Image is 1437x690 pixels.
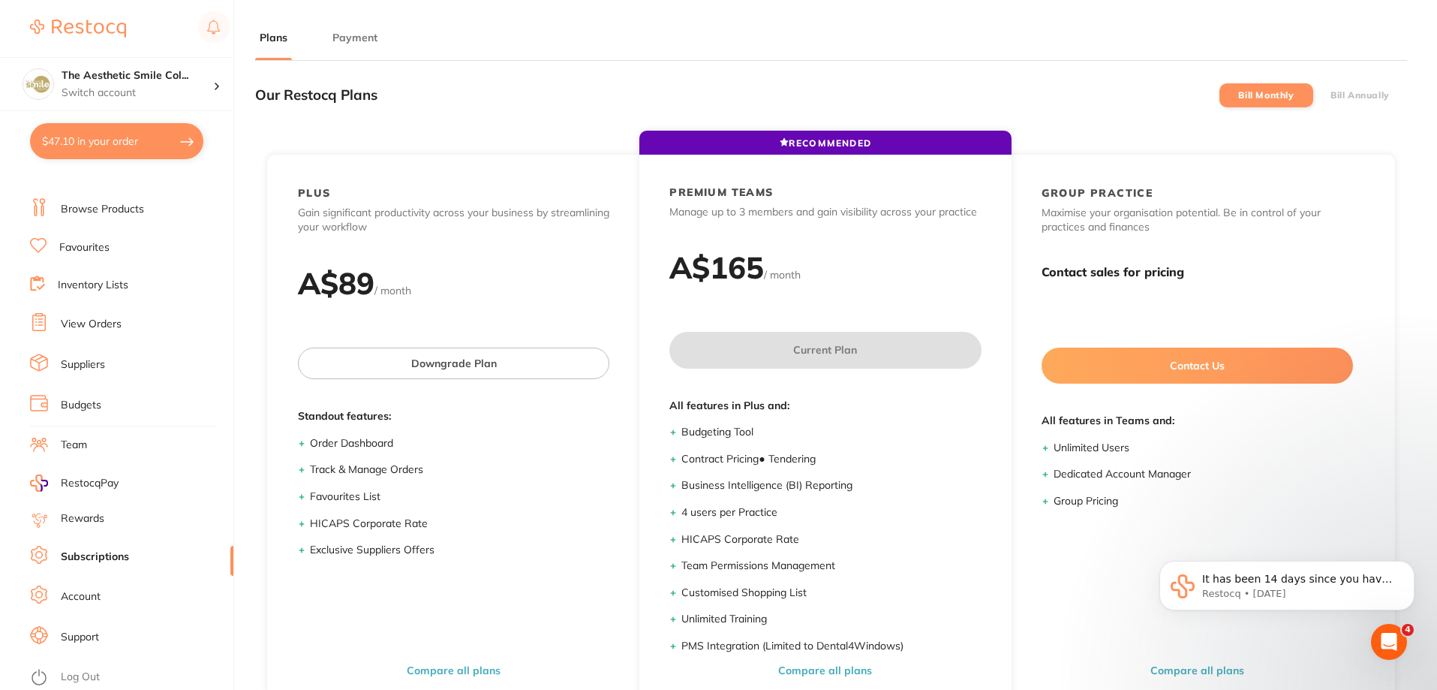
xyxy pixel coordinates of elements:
label: Bill Annually [1330,90,1390,101]
button: Compare all plans [774,664,876,677]
li: Unlimited Training [681,612,981,627]
h2: A$ 89 [298,264,374,302]
iframe: Intercom live chat [1371,624,1407,660]
button: $47.10 in your order [30,123,203,159]
button: Contact Us [1042,348,1353,384]
span: / month [374,284,411,297]
a: Budgets [61,398,101,413]
a: Rewards [61,511,104,526]
h2: PREMIUM TEAMS [669,185,773,199]
button: Current Plan [669,332,981,368]
li: PMS Integration (Limited to Dental4Windows) [681,639,981,654]
button: Compare all plans [1146,664,1249,677]
a: Support [61,630,99,645]
iframe: Intercom notifications message [1137,529,1437,649]
img: RestocqPay [30,475,48,492]
li: Favourites List [310,490,609,505]
h4: The Aesthetic Smile Collective [62,68,213,83]
li: Contract Pricing ● Tendering [681,452,981,467]
span: All features in Plus and: [669,399,981,414]
li: Team Permissions Management [681,559,981,574]
p: Gain significant productivity across your business by streamlining your workflow [298,206,609,235]
img: Restocq Logo [30,20,126,38]
span: Standout features: [298,409,609,424]
li: Group Pricing [1054,494,1353,509]
span: RECOMMENDED [780,137,871,149]
button: Downgrade Plan [298,348,609,379]
button: Plans [255,31,292,45]
li: Dedicated Account Manager [1054,467,1353,482]
a: Team [61,438,87,453]
p: Manage up to 3 members and gain visibility across your practice [669,205,981,220]
li: Exclusive Suppliers Offers [310,543,609,558]
a: Subscriptions [61,550,129,565]
h2: GROUP PRACTICE [1042,186,1153,200]
a: Inventory Lists [58,278,128,293]
a: View Orders [61,317,122,332]
button: Compare all plans [402,664,505,677]
li: 4 users per Practice [681,505,981,520]
a: Suppliers [61,357,105,372]
a: RestocqPay [30,475,119,492]
a: Log Out [61,670,100,685]
p: Switch account [62,86,213,101]
li: Budgeting Tool [681,425,981,440]
a: Favourites [59,240,110,255]
h3: Contact sales for pricing [1042,265,1353,279]
span: RestocqPay [61,476,119,491]
li: Order Dashboard [310,436,609,451]
li: Track & Manage Orders [310,463,609,478]
h2: PLUS [298,186,331,200]
button: Payment [328,31,382,45]
h3: Our Restocq Plans [255,87,377,104]
p: Maximise your organisation potential. Be in control of your practices and finances [1042,206,1353,235]
li: HICAPS Corporate Rate [681,532,981,547]
li: Unlimited Users [1054,441,1353,456]
button: Log Out [30,666,229,690]
a: Account [61,589,101,604]
img: The Aesthetic Smile Collective [23,69,53,99]
h2: A$ 165 [669,249,764,286]
span: / month [764,268,801,282]
a: Restocq Logo [30,11,126,46]
label: Bill Monthly [1238,90,1294,101]
li: Business Intelligence (BI) Reporting [681,478,981,493]
li: Customised Shopping List [681,586,981,601]
li: HICAPS Corporate Rate [310,517,609,532]
a: Browse Products [61,202,144,217]
span: 4 [1402,624,1414,636]
span: All features in Teams and: [1042,414,1353,429]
